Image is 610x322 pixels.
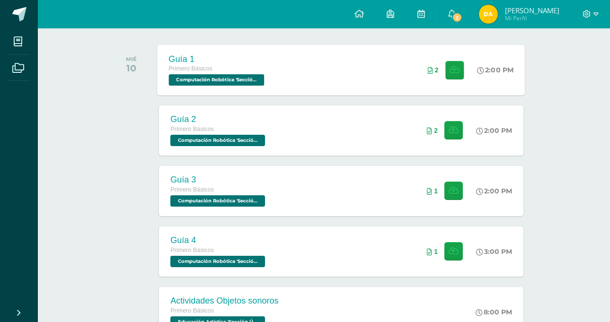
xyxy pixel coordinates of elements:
div: 2:00 PM [476,126,512,135]
div: 2:00 PM [477,66,514,74]
span: Mi Perfil [505,14,559,22]
span: Computación Robótica 'Sección Única' [170,195,265,207]
div: Archivos entregados [427,187,438,195]
span: 2 [435,66,439,74]
div: Archivos entregados [427,248,438,255]
span: 1 [434,187,438,195]
div: 8:00 PM [476,308,512,316]
span: Primero Básicos [169,65,213,72]
span: 1 [434,248,438,255]
div: Guía 3 [170,175,267,185]
img: 063a247f9dba1356803a81d8545e99ce.png [479,5,498,24]
div: Archivos entregados [427,127,438,134]
span: 2 [434,127,438,134]
div: Archivos entregados [428,66,439,74]
span: Computación Robótica 'Sección Única' [170,135,265,146]
span: Computación Robótica 'Sección Única' [170,256,265,267]
span: 2 [452,12,462,23]
div: Guía 2 [170,114,267,124]
span: Primero Básicos [170,186,214,193]
span: Computación Robótica 'Sección Única' [169,74,265,86]
div: MIÉ [126,56,137,62]
span: [PERSON_NAME] [505,6,559,15]
span: Primero Básicos [170,307,214,314]
div: 10 [126,62,137,74]
div: Guía 4 [170,235,267,245]
div: 2:00 PM [476,187,512,195]
span: Primero Básicos [170,126,214,132]
div: Actividades Objetos sonoros [170,296,278,306]
span: Primero Básicos [170,247,214,253]
div: Guía 1 [169,54,267,64]
div: 3:00 PM [476,247,512,256]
